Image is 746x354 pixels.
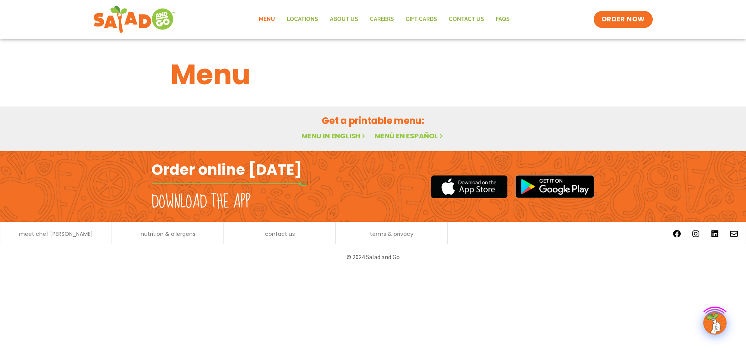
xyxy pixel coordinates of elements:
span: ORDER NOW [601,15,645,24]
a: Menu [253,10,281,28]
img: new-SAG-logo-768×292 [93,4,175,35]
h2: Download the app [152,191,251,213]
a: GIFT CARDS [400,10,443,28]
img: google_play [515,175,594,198]
nav: Menu [253,10,516,28]
a: terms & privacy [370,231,413,237]
a: Menu in English [302,131,367,141]
h2: Get a printable menu: [171,114,575,127]
a: contact us [265,231,295,237]
a: Contact Us [443,10,490,28]
a: Careers [364,10,400,28]
a: ORDER NOW [594,11,653,28]
img: fork [152,181,307,186]
p: © 2024 Salad and Go [155,252,591,262]
a: nutrition & allergens [141,231,195,237]
h2: Order online [DATE] [152,160,302,179]
a: About Us [324,10,364,28]
a: Menú en español [375,131,444,141]
a: Locations [281,10,324,28]
img: appstore [431,174,507,199]
h1: Menu [171,54,575,96]
a: FAQs [490,10,516,28]
a: meet chef [PERSON_NAME] [19,231,93,237]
